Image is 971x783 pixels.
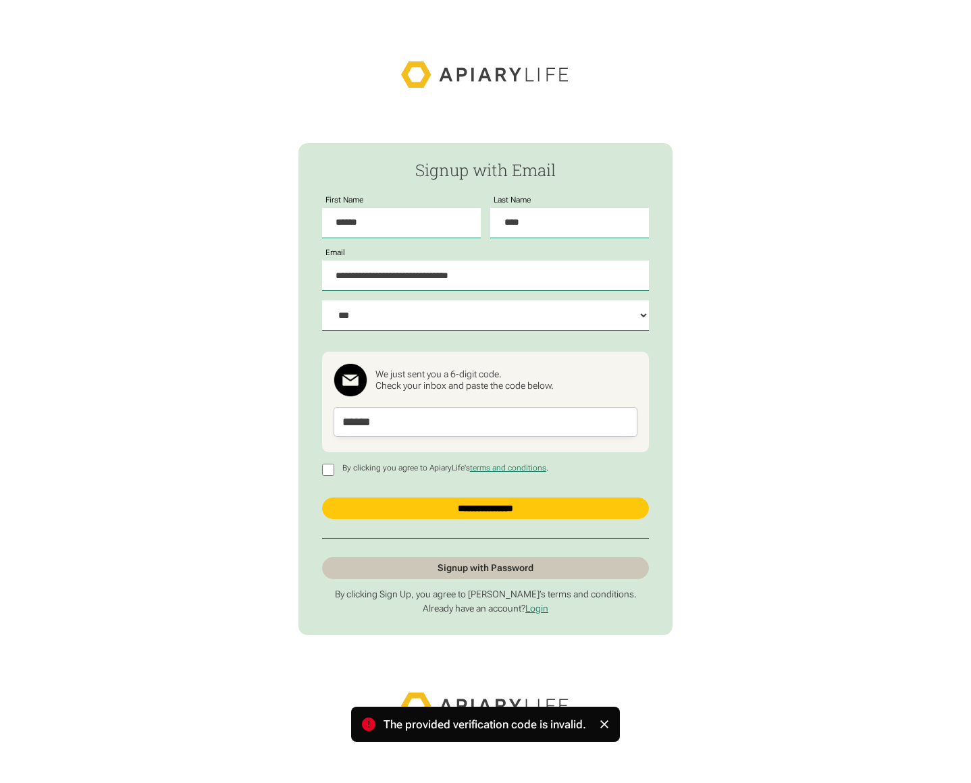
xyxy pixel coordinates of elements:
[339,464,552,473] p: By clicking you agree to ApiaryLife's .
[322,557,650,579] a: Signup with Password
[322,161,650,180] h2: Signup with Email
[490,196,535,205] label: Last Name
[322,603,650,614] p: Already have an account?
[525,603,548,614] a: Login
[470,463,546,473] a: terms and conditions
[298,143,673,636] form: Passwordless Signup
[322,196,367,205] label: First Name
[322,589,650,600] p: By clicking Sign Up, you agree to [PERSON_NAME]’s terms and conditions.
[384,715,586,734] div: The provided verification code is invalid.
[322,248,349,257] label: Email
[375,369,554,392] div: We just sent you a 6-digit code. Check your inbox and paste the code below.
